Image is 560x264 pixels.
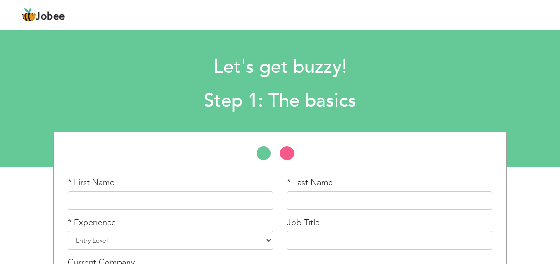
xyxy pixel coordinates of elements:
[287,177,333,189] label: * Last Name
[68,177,115,189] label: * First Name
[68,217,116,229] label: * Experience
[36,12,65,22] span: Jobee
[287,217,320,229] label: Job Title
[204,55,356,79] h1: Let's get buzzy!
[21,8,36,23] img: jobee.io
[204,89,356,113] h2: Step 1: The basics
